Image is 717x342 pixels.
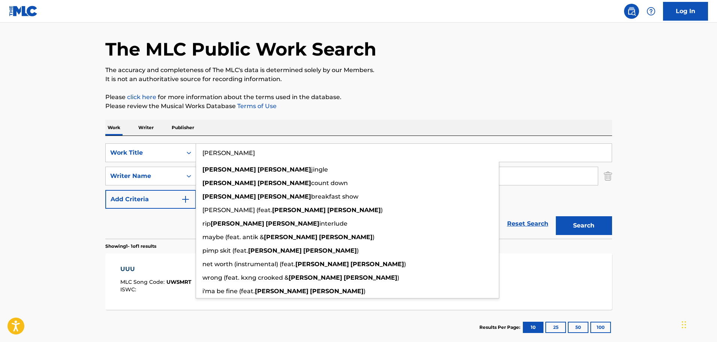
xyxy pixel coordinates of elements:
[105,243,156,250] p: Showing 1 - 1 of 1 results
[202,179,256,187] strong: [PERSON_NAME]
[311,166,328,173] span: jingle
[105,143,612,239] form: Search Form
[202,288,255,295] span: i'ma be fine (feat.
[397,274,399,281] span: )
[364,288,365,295] span: )
[105,93,612,102] p: Please for more information about the terms used in the database.
[120,279,166,285] span: MLC Song Code :
[310,288,364,295] strong: [PERSON_NAME]
[105,120,123,136] p: Work
[647,7,656,16] img: help
[120,265,192,274] div: UUU
[381,206,383,214] span: )
[181,195,190,204] img: 9d2ae6d4665cec9f34b9.svg
[110,172,178,181] div: Writer Name
[680,306,717,342] iframe: Chat Widget
[136,120,156,136] p: Writer
[202,193,256,200] strong: [PERSON_NAME]
[169,120,196,136] p: Publisher
[105,38,376,60] h1: The MLC Public Work Search
[105,190,196,209] button: Add Criteria
[479,324,522,331] p: Results Per Page:
[682,313,686,336] div: Drag
[202,274,289,281] span: wrong (feat. kxng crooked &
[295,261,349,268] strong: [PERSON_NAME]
[327,206,381,214] strong: [PERSON_NAME]
[404,261,406,268] span: )
[266,220,319,227] strong: [PERSON_NAME]
[644,4,659,19] div: Help
[120,286,138,293] span: ISWC :
[545,322,566,333] button: 25
[311,193,358,200] span: breakfast show
[105,66,612,75] p: The accuracy and completeness of The MLC's data is determined solely by our Members.
[264,234,317,241] strong: [PERSON_NAME]
[255,288,308,295] strong: [PERSON_NAME]
[202,166,256,173] strong: [PERSON_NAME]
[202,206,272,214] span: [PERSON_NAME] (feat.
[624,4,639,19] a: Public Search
[319,220,347,227] span: interlude
[127,93,156,101] a: click here
[257,193,311,200] strong: [PERSON_NAME]
[604,167,612,185] img: Delete Criterion
[503,215,552,232] a: Reset Search
[105,75,612,84] p: It is not an authoritative source for recording information.
[236,102,277,110] a: Terms of Use
[373,234,374,241] span: )
[202,234,264,241] span: maybe (feat. antik &
[590,322,611,333] button: 100
[9,6,38,17] img: MLC Logo
[202,220,211,227] span: rip
[311,179,348,187] span: count down
[248,247,302,254] strong: [PERSON_NAME]
[523,322,543,333] button: 10
[344,274,397,281] strong: [PERSON_NAME]
[110,148,178,157] div: Work Title
[627,7,636,16] img: search
[257,179,311,187] strong: [PERSON_NAME]
[272,206,326,214] strong: [PERSON_NAME]
[289,274,342,281] strong: [PERSON_NAME]
[556,216,612,235] button: Search
[568,322,588,333] button: 50
[350,261,404,268] strong: [PERSON_NAME]
[357,247,359,254] span: )
[257,166,311,173] strong: [PERSON_NAME]
[303,247,357,254] strong: [PERSON_NAME]
[202,247,248,254] span: pimp skit (feat.
[663,2,708,21] a: Log In
[105,253,612,310] a: UUUMLC Song Code:UW5MRTISWC:Writers (9)[PERSON_NAME] [PERSON_NAME] OWUO JUNIOR, [PERSON_NAME] [PE...
[202,261,295,268] span: net worth (instrumental) (feat.
[211,220,264,227] strong: [PERSON_NAME]
[105,102,612,111] p: Please review the Musical Works Database
[166,279,192,285] span: UW5MRT
[319,234,373,241] strong: [PERSON_NAME]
